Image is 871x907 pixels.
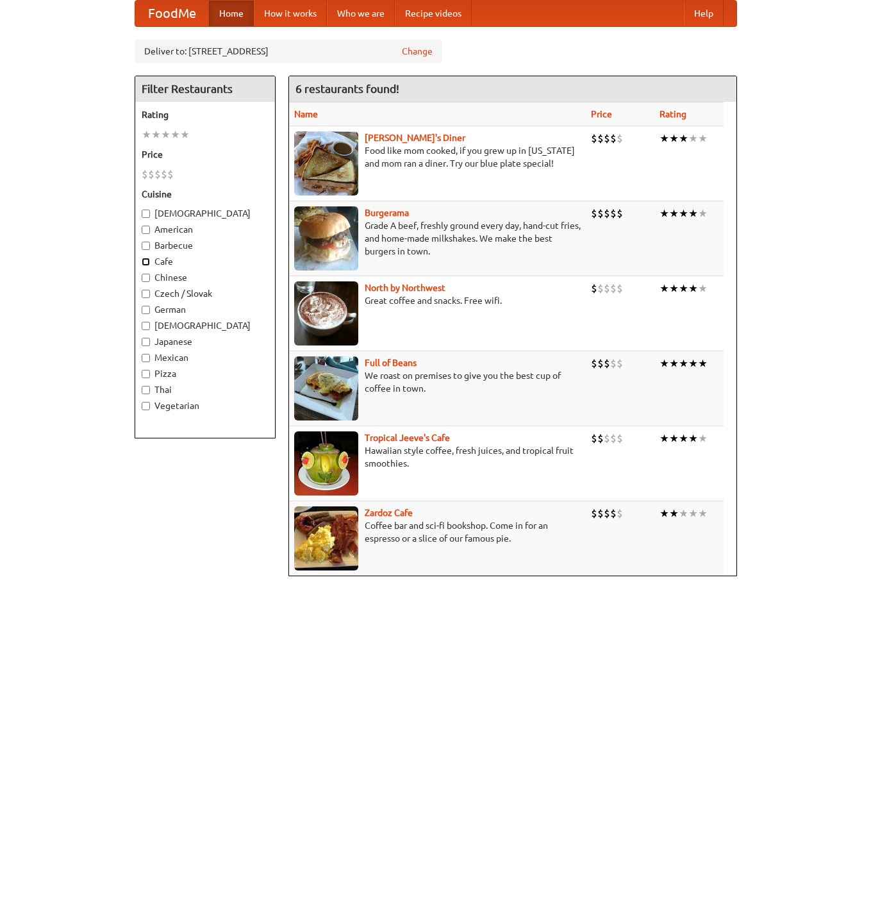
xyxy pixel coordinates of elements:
[142,306,150,314] input: German
[604,131,610,146] li: $
[591,109,612,119] a: Price
[669,131,679,146] li: ★
[142,335,269,348] label: Japanese
[597,506,604,520] li: $
[142,274,150,282] input: Chinese
[698,356,708,370] li: ★
[365,133,465,143] a: [PERSON_NAME]'s Diner
[142,354,150,362] input: Mexican
[142,319,269,332] label: [DEMOGRAPHIC_DATA]
[610,206,617,221] li: $
[142,370,150,378] input: Pizza
[135,1,209,26] a: FoodMe
[402,45,433,58] a: Change
[610,281,617,295] li: $
[142,226,150,234] input: American
[365,208,409,218] a: Burgerama
[142,399,269,412] label: Vegetarian
[148,167,154,181] li: $
[684,1,724,26] a: Help
[688,131,698,146] li: ★
[327,1,395,26] a: Who we are
[142,210,150,218] input: [DEMOGRAPHIC_DATA]
[604,206,610,221] li: $
[610,131,617,146] li: $
[135,76,275,102] h4: Filter Restaurants
[161,167,167,181] li: $
[688,431,698,445] li: ★
[365,508,413,518] b: Zardoz Cafe
[591,431,597,445] li: $
[142,167,148,181] li: $
[135,40,442,63] div: Deliver to: [STREET_ADDRESS]
[597,281,604,295] li: $
[365,358,417,368] a: Full of Beans
[669,431,679,445] li: ★
[142,386,150,394] input: Thai
[679,281,688,295] li: ★
[659,506,669,520] li: ★
[617,356,623,370] li: $
[669,206,679,221] li: ★
[688,281,698,295] li: ★
[142,303,269,316] label: German
[294,131,358,196] img: sallys.jpg
[679,206,688,221] li: ★
[294,219,581,258] p: Grade A beef, freshly ground every day, hand-cut fries, and home-made milkshakes. We make the bes...
[591,356,597,370] li: $
[294,294,581,307] p: Great coffee and snacks. Free wifi.
[698,281,708,295] li: ★
[154,167,161,181] li: $
[209,1,254,26] a: Home
[604,431,610,445] li: $
[688,506,698,520] li: ★
[610,506,617,520] li: $
[659,356,669,370] li: ★
[698,131,708,146] li: ★
[679,506,688,520] li: ★
[659,431,669,445] li: ★
[142,290,150,298] input: Czech / Slovak
[142,148,269,161] h5: Price
[142,242,150,250] input: Barbecue
[142,207,269,220] label: [DEMOGRAPHIC_DATA]
[679,356,688,370] li: ★
[617,206,623,221] li: $
[142,258,150,266] input: Cafe
[142,188,269,201] h5: Cuisine
[688,356,698,370] li: ★
[294,519,581,545] p: Coffee bar and sci-fi bookshop. Come in for an espresso or a slice of our famous pie.
[659,281,669,295] li: ★
[597,206,604,221] li: $
[142,351,269,364] label: Mexican
[679,431,688,445] li: ★
[597,131,604,146] li: $
[669,356,679,370] li: ★
[142,402,150,410] input: Vegetarian
[295,83,399,95] ng-pluralize: 6 restaurants found!
[161,128,170,142] li: ★
[142,271,269,284] label: Chinese
[604,506,610,520] li: $
[167,167,174,181] li: $
[294,144,581,170] p: Food like mom cooked, if you grew up in [US_STATE] and mom ran a diner. Try our blue plate special!
[669,506,679,520] li: ★
[142,128,151,142] li: ★
[698,206,708,221] li: ★
[617,131,623,146] li: $
[698,431,708,445] li: ★
[610,431,617,445] li: $
[617,431,623,445] li: $
[294,356,358,420] img: beans.jpg
[659,109,686,119] a: Rating
[365,283,445,293] a: North by Northwest
[180,128,190,142] li: ★
[294,444,581,470] p: Hawaiian style coffee, fresh juices, and tropical fruit smoothies.
[365,433,450,443] a: Tropical Jeeve's Cafe
[142,223,269,236] label: American
[142,322,150,330] input: [DEMOGRAPHIC_DATA]
[669,281,679,295] li: ★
